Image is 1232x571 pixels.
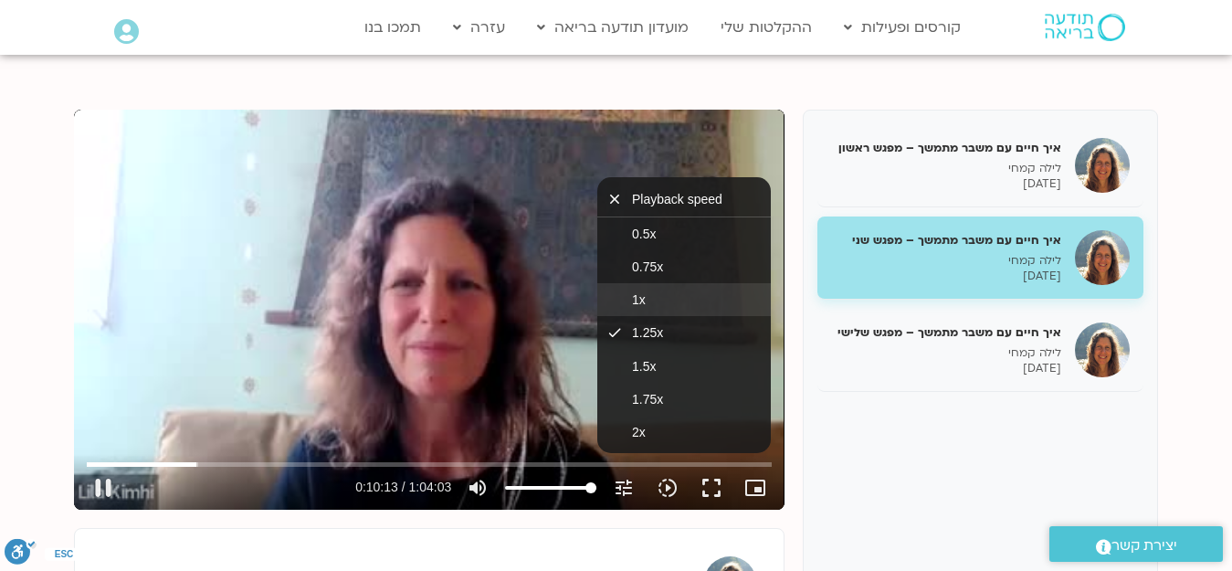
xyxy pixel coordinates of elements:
p: [DATE] [831,361,1061,376]
a: יצירת קשר [1049,526,1223,562]
h5: איך חיים עם משבר מתמשך – מפגש ראשון [831,140,1061,156]
img: איך חיים עם משבר מתמשך – מפגש שלישי [1075,323,1130,377]
a: קורסים ופעילות [835,10,970,45]
a: ההקלטות שלי [711,10,821,45]
h5: איך חיים עם משבר מתמשך – מפגש שלישי [831,324,1061,341]
span: יצירת קשר [1111,534,1177,558]
a: מועדון תודעה בריאה [528,10,698,45]
a: תמכו בנו [355,10,430,45]
p: לילה קמחי [831,253,1061,269]
img: תודעה בריאה [1045,14,1125,41]
a: עזרה [444,10,514,45]
p: [DATE] [831,176,1061,192]
h5: איך חיים עם משבר מתמשך – מפגש שני [831,232,1061,248]
p: לילה קמחי [831,345,1061,361]
img: איך חיים עם משבר מתמשך – מפגש שני [1075,230,1130,285]
p: לילה קמחי [831,161,1061,176]
p: [DATE] [831,269,1061,284]
img: איך חיים עם משבר מתמשך – מפגש ראשון [1075,138,1130,193]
